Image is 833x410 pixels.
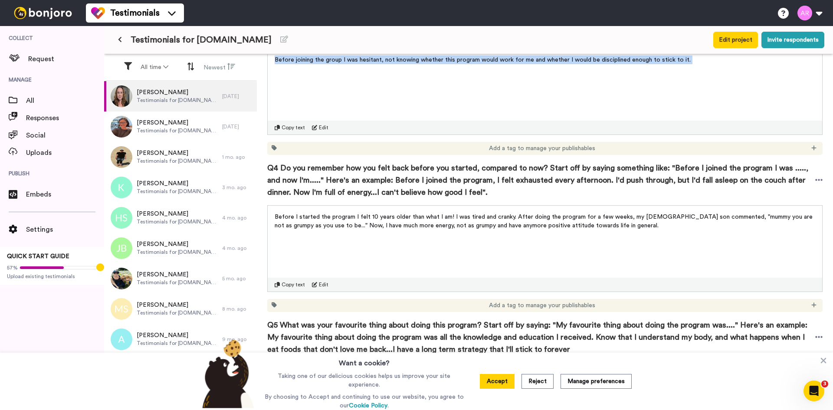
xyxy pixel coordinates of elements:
span: Edit [319,281,328,288]
h3: Want a cookie? [339,353,390,368]
a: Cookie Policy [349,403,387,409]
img: tm-color.svg [91,6,105,20]
span: Edit [319,124,328,131]
a: [PERSON_NAME]Testimonials for [DOMAIN_NAME][DATE] [104,81,257,112]
a: [PERSON_NAME]Testimonials for [DOMAIN_NAME]8 mo. ago [104,294,257,324]
span: Testimonials for [DOMAIN_NAME] [137,127,218,134]
button: Invite respondents [761,32,824,48]
span: [PERSON_NAME] [137,118,218,127]
span: Testimonials for [DOMAIN_NAME] [137,97,218,104]
span: Q4 Do you remember how you felt back before you started, compared to now? Start off by saying som... [267,162,815,198]
span: Uploads [26,148,104,158]
img: c70f7cb7-1f8d-402d-b1e3-61f9b96af05c.jpeg [111,146,132,168]
p: By choosing to Accept and continuing to use our website, you agree to our . [262,393,466,410]
img: bear-with-cookie.png [194,339,259,408]
span: Copy text [282,124,305,131]
a: [PERSON_NAME]Testimonials for [DOMAIN_NAME]4 mo. ago [104,203,257,233]
span: [PERSON_NAME] [137,301,218,309]
span: [PERSON_NAME] [137,210,218,218]
div: [DATE] [222,123,253,130]
p: Taking one of our delicious cookies helps us improve your site experience. [262,372,466,389]
div: 1 mo. ago [222,154,253,161]
span: Testimonials for [DOMAIN_NAME] [137,309,218,316]
span: Embeds [26,189,104,200]
div: 5 mo. ago [222,275,253,282]
span: Copy text [282,281,305,288]
div: 9 mo. ago [222,336,253,343]
div: Tooltip anchor [96,263,104,271]
span: Testimonials for [DOMAIN_NAME] [137,188,218,195]
div: 4 mo. ago [222,245,253,252]
span: Settings [26,224,104,235]
span: Add a tag to manage your publishables [489,144,595,153]
img: e6185e1c-319d-4acc-a8c6-0c9d1c9cd831.jpeg [111,268,132,289]
span: [PERSON_NAME] [137,270,218,279]
div: 8 mo. ago [222,305,253,312]
img: 1e6cd6ab-fcfa-46e2-b370-fd1997e12a81.jpeg [111,116,132,138]
span: Testimonials for [DOMAIN_NAME] [137,340,218,347]
span: QUICK START GUIDE [7,253,69,259]
span: Social [26,130,104,141]
a: [PERSON_NAME]Testimonials for [DOMAIN_NAME]9 mo. ago [104,324,257,354]
div: [DATE] [222,93,253,100]
span: Testimonials for [DOMAIN_NAME] [131,34,272,46]
span: [PERSON_NAME] [137,149,218,157]
iframe: Intercom live chat [803,380,824,401]
span: Before joining the group I was hesitant, not knowing whether this program would work for me and w... [275,57,691,63]
img: bj-logo-header-white.svg [10,7,75,19]
button: Edit project [713,32,758,48]
span: 3 [821,380,828,387]
button: All time [135,59,174,75]
span: [PERSON_NAME] [137,240,218,249]
span: Request [28,54,104,64]
button: Manage preferences [561,374,632,389]
img: a.png [111,328,132,350]
span: All [26,95,104,106]
span: 57% [7,264,18,271]
span: [PERSON_NAME] [137,179,218,188]
a: [PERSON_NAME]Testimonials for [DOMAIN_NAME]3 mo. ago [104,172,257,203]
a: [PERSON_NAME]Testimonials for [DOMAIN_NAME]4 mo. ago [104,233,257,263]
span: Q5 What was your favourite thing about doing this program? Start off by saying: "My favourite thi... [267,319,815,355]
img: jb.png [111,237,132,259]
span: Upload existing testimonials [7,273,97,280]
div: 3 mo. ago [222,184,253,191]
span: Testimonials for [DOMAIN_NAME] [137,218,218,225]
img: k.png [111,177,132,198]
a: [PERSON_NAME]Testimonials for [DOMAIN_NAME]1 mo. ago [104,142,257,172]
span: Responses [26,113,104,123]
span: Testimonials [110,7,160,19]
button: Newest [198,59,240,75]
span: Testimonials for [DOMAIN_NAME] [137,279,218,286]
span: Testimonials for [DOMAIN_NAME] [137,249,218,256]
a: [PERSON_NAME]Testimonials for [DOMAIN_NAME]5 mo. ago [104,263,257,294]
button: Reject [521,374,554,389]
a: [PERSON_NAME]Testimonials for [DOMAIN_NAME][DATE] [104,112,257,142]
div: 4 mo. ago [222,214,253,221]
span: Add a tag to manage your publishables [489,301,595,310]
button: Accept [480,374,515,389]
img: hs.png [111,207,132,229]
span: Before I started the program I felt 10 years older than what I am! I was tired and cranky. After ... [275,214,814,229]
img: 6d752ce4-e3ad-4e9d-8514-f8e12e19486c.jpeg [111,85,132,107]
span: Testimonials for [DOMAIN_NAME] [137,157,218,164]
span: [PERSON_NAME] [137,88,218,97]
img: ms.png [111,298,132,320]
span: [PERSON_NAME] [137,331,218,340]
